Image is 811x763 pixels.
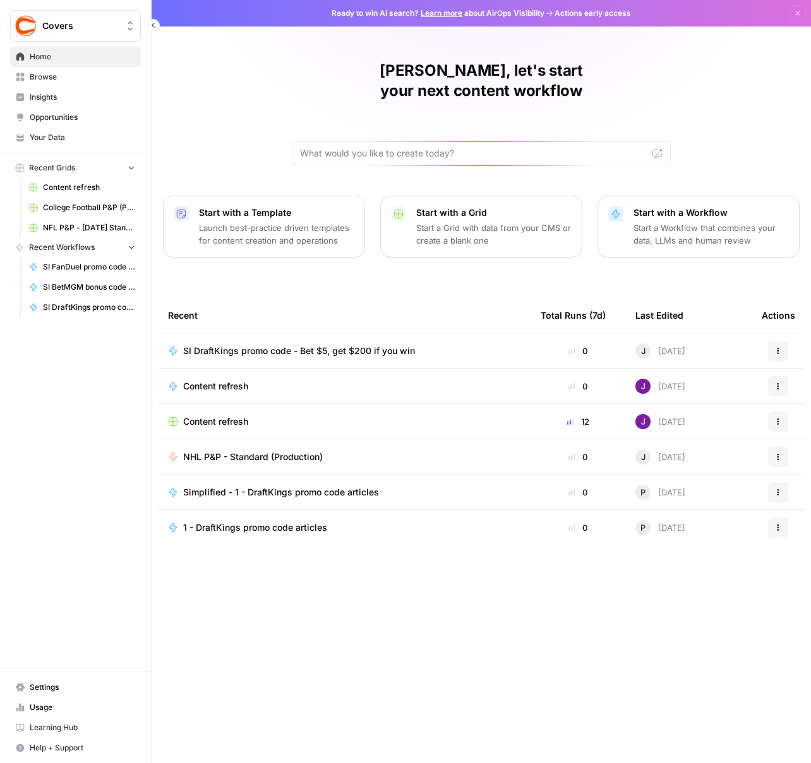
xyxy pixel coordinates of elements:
[23,198,141,218] a: College Football P&P (Production) Grid (1)
[30,702,135,713] span: Usage
[163,196,365,257] button: Start with a TemplateLaunch best-practice driven templates for content creation and operations
[43,302,135,313] span: SI DraftKings promo code articles
[30,51,135,62] span: Home
[541,298,606,333] div: Total Runs (7d)
[541,521,615,534] div: 0
[183,486,379,499] span: Simplified - 1 - DraftKings promo code articles
[43,202,135,213] span: College Football P&P (Production) Grid (1)
[10,738,141,758] button: Help + Support
[183,345,415,357] span: SI DraftKings promo code - Bet $5, get $200 if you win
[43,261,135,273] span: SI FanDuel promo code articles
[380,196,582,257] button: Start with a GridStart a Grid with data from your CMS or create a blank one
[10,677,141,697] a: Settings
[168,298,520,333] div: Recent
[15,15,37,37] img: Covers Logo
[23,297,141,317] a: SI DraftKings promo code articles
[10,107,141,127] a: Opportunities
[541,486,615,499] div: 0
[635,379,685,394] div: [DATE]
[635,343,685,358] div: [DATE]
[635,379,651,394] img: nj1ssy6o3lyd6ijko0eoja4aphzn
[199,206,354,219] p: Start with a Template
[23,177,141,198] a: Content refresh
[10,697,141,718] a: Usage
[42,20,119,32] span: Covers
[168,380,520,393] a: Content refresh
[30,71,135,83] span: Browse
[183,521,327,534] span: 1 - DraftKings promo code articles
[10,127,141,148] a: Your Data
[43,222,135,234] span: NFL P&P - [DATE] Standard (Production) Grid
[43,281,135,293] span: SI BetMGM bonus code articles
[292,61,671,101] h1: [PERSON_NAME], let's start your next content workflow
[541,380,615,393] div: 0
[168,415,520,428] a: Content refresh
[421,8,462,18] a: Learn more
[29,242,95,253] span: Recent Workflows
[168,521,520,534] a: 1 - DraftKings promo code articles
[183,415,248,428] span: Content refresh
[23,218,141,238] a: NFL P&P - [DATE] Standard (Production) Grid
[598,196,800,257] button: Start with a WorkflowStart a Workflow that combines your data, LLMs and human review
[30,112,135,123] span: Opportunities
[23,257,141,277] a: SI FanDuel promo code articles
[168,486,520,499] a: Simplified - 1 - DraftKings promo code articles
[30,682,135,693] span: Settings
[30,132,135,143] span: Your Data
[10,718,141,738] a: Learning Hub
[29,162,75,174] span: Recent Grids
[416,222,572,247] p: Start a Grid with data from your CMS or create a blank one
[10,10,141,42] button: Workspace: Covers
[541,415,615,428] div: 12
[555,8,631,19] span: Actions early access
[541,345,615,357] div: 0
[635,414,651,429] img: nj1ssy6o3lyd6ijko0eoja4aphzn
[30,722,135,733] span: Learning Hub
[183,451,323,463] span: NHL P&P - Standard (Production)
[635,298,683,333] div: Last Edited
[641,345,646,357] span: J
[10,67,141,87] a: Browse
[183,380,248,393] span: Content refresh
[640,521,646,534] span: P
[634,206,789,219] p: Start with a Workflow
[10,47,141,67] a: Home
[23,277,141,297] a: SI BetMGM bonus code articles
[10,87,141,107] a: Insights
[168,345,520,357] a: SI DraftKings promo code - Bet $5, get $200 if you win
[541,451,615,463] div: 0
[634,222,789,247] p: Start a Workflow that combines your data, LLMs and human review
[168,451,520,463] a: NHL P&P - Standard (Production)
[641,451,646,463] span: J
[635,485,685,500] div: [DATE]
[30,742,135,754] span: Help + Support
[635,449,685,464] div: [DATE]
[199,222,354,247] p: Launch best-practice driven templates for content creation and operations
[762,298,795,333] div: Actions
[332,8,544,19] span: Ready to win AI search? about AirOps Visibility
[10,238,141,257] button: Recent Workflows
[30,92,135,103] span: Insights
[43,182,135,193] span: Content refresh
[10,158,141,177] button: Recent Grids
[416,206,572,219] p: Start with a Grid
[635,414,685,429] div: [DATE]
[635,520,685,535] div: [DATE]
[640,486,646,499] span: P
[300,147,647,160] input: What would you like to create today?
